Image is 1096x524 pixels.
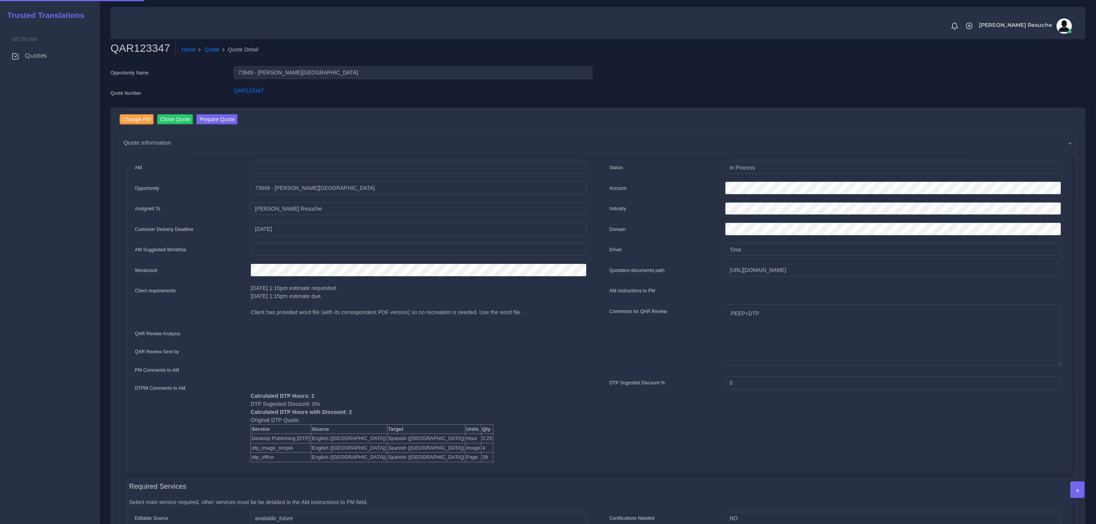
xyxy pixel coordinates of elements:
h2: Trusted Translations [2,11,84,20]
label: Industry [610,205,626,212]
td: 0.25 [481,434,493,443]
div: DTP Sugested Discount: 0% Original DTP Quote: [245,384,592,462]
a: [PERSON_NAME] Resucheavatar [975,18,1075,34]
td: 29 [481,453,493,462]
label: Opportunity [135,185,160,192]
label: AM Suggested Workflow [135,246,186,253]
label: Customer Delivery Deadline [135,226,194,233]
td: dtp_image_simple [251,443,311,453]
a: Quote [204,46,219,54]
label: Editable Source [135,515,168,522]
label: DTPM Comments to AM [135,385,186,392]
div: Quote information [118,133,1078,152]
td: Spanish ([GEOGRAPHIC_DATA]) [387,434,465,443]
td: English ([GEOGRAPHIC_DATA]) [311,434,387,443]
th: Source [311,424,387,434]
label: Quote Number [110,90,141,97]
input: Clone Quote [157,114,194,125]
button: Prepare Quote [196,114,238,125]
img: avatar [1056,18,1072,34]
span: Sections [12,36,37,42]
input: pm [251,202,586,215]
label: Opportunity Name [110,69,149,76]
label: Certifications Needed [610,515,655,522]
textarea: PEEP+DTP [725,305,1061,366]
b: Calculated DTP Hours: 2 [251,393,314,399]
li: Quote Detail [219,46,259,54]
td: Spanish ([GEOGRAPHIC_DATA]) [387,443,465,453]
label: Comments for QAR Review [610,308,667,315]
span: [PERSON_NAME] Resuche [979,22,1052,28]
label: Account [610,185,626,192]
td: 4 [481,443,493,453]
td: Hour [465,434,481,443]
th: Service [251,424,311,434]
h4: Required Services [129,483,186,491]
label: Client requirements [135,287,176,294]
label: AM [135,164,142,171]
a: Prepare Quote [196,114,238,127]
td: Spanish ([GEOGRAPHIC_DATA]) [387,453,465,462]
span: Quotes [25,51,47,60]
td: English ([GEOGRAPHIC_DATA]) [311,443,387,453]
a: Home [181,46,196,54]
p: [DATE] 1:15pm estimate requested. [DATE] 1:15pm estimate due. Client has provided word file (with... [251,284,586,316]
label: Status [610,164,623,171]
a: Trusted Translations [2,9,84,22]
th: Target [387,424,465,434]
p: Select main service required, other services must be be detailed in the AM instructions to PM field. [129,498,1067,506]
input: Change PM [120,114,154,125]
label: QAR Review Sent by [135,348,179,355]
td: Desktop Publishing [DTP] [251,434,311,443]
td: Page [465,453,481,462]
label: Assigned To [135,205,161,212]
label: DTP Sugested Discount % [610,379,665,386]
span: Quote information [124,138,171,147]
label: Domain [610,226,626,233]
td: dtp_office [251,453,311,462]
th: Qty [481,424,493,434]
label: AM instructions to PM [610,287,656,294]
label: PM Comments to AM [135,367,180,374]
h2: QAR123347 [110,42,176,55]
td: Image [465,443,481,453]
a: QAR123347 [234,87,264,94]
b: Calculated DTP Hours with Discount: 2 [251,409,352,415]
label: Driver [610,246,622,253]
th: Units [465,424,481,434]
a: Quotes [6,48,94,64]
label: QAR Review Analysis [135,330,181,337]
label: Wordcount [135,267,158,274]
td: English ([GEOGRAPHIC_DATA]) [311,453,387,462]
label: Quotation documents path [610,267,665,274]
